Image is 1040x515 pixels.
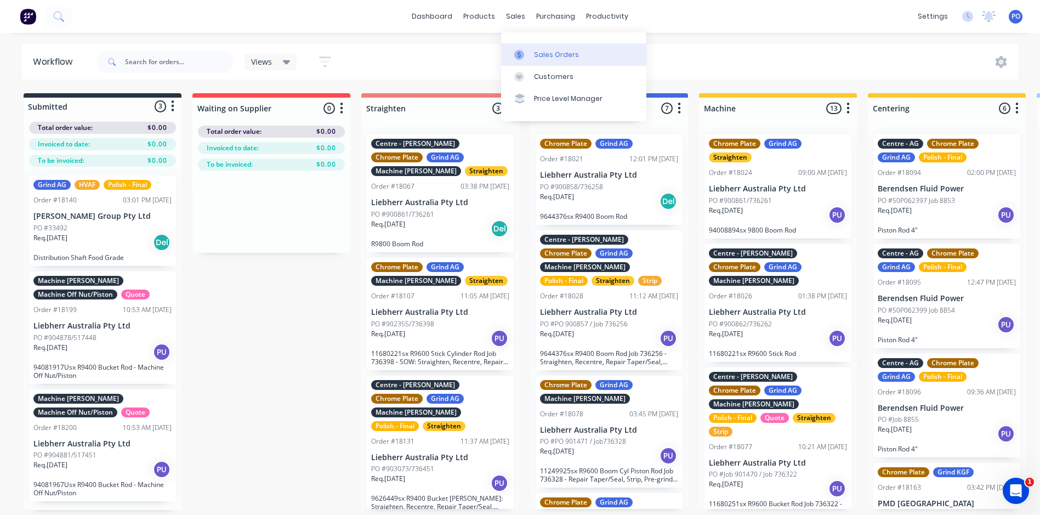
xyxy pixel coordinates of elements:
p: PO #Job 8855 [878,415,919,425]
div: Order #18026 [709,291,752,301]
div: PU [491,474,508,492]
div: Chrome Plate [540,248,592,258]
div: Polish - Final [371,421,419,431]
div: 10:53 AM [DATE] [123,305,172,315]
div: Del [491,220,508,237]
p: Req. [DATE] [878,315,912,325]
div: Centre - [PERSON_NAME] [371,380,459,390]
div: Strip [709,427,732,437]
div: Grind KGF [933,467,974,477]
p: Liebherr Australia Pty Ltd [709,459,847,468]
div: 03:38 PM [DATE] [461,182,509,191]
div: Order #18021 [540,154,583,164]
div: Chrome PlateGrind AGStraightenOrder #1802409:00 AM [DATE]Liebherr Australia Pty LtdPO #900861/736... [704,134,851,239]
p: 11680221sx R9600 Stick Rod [709,349,847,358]
div: Machine [PERSON_NAME] [371,166,461,176]
div: PU [828,480,846,497]
p: PO #902355/736398 [371,319,434,329]
div: Machine [PERSON_NAME] [540,262,630,272]
p: PO #900861/736261 [709,196,772,206]
a: Price Level Manager [501,88,646,110]
div: Machine [PERSON_NAME] [371,276,461,286]
img: Factory [20,8,36,25]
p: PO #903073/736451 [371,464,434,474]
div: Chrome PlateGrind AGMachine [PERSON_NAME]Order #1807803:45 PM [DATE]Liebherr Australia Pty LtdPO ... [536,376,683,488]
div: Machine Off Nut/Piston [33,290,117,299]
div: Chrome Plate [371,394,423,404]
p: Liebherr Australia Pty Ltd [33,321,172,331]
div: Machine [PERSON_NAME] [709,276,799,286]
p: Req. [DATE] [878,425,912,434]
div: Chrome Plate [540,380,592,390]
span: To be invoiced: [207,160,253,169]
div: Chrome Plate [927,248,979,258]
a: Sales Orders [501,43,646,65]
div: 12:01 PM [DATE] [629,154,678,164]
div: Chrome Plate [927,358,979,368]
div: Order #18077 [709,442,752,452]
div: Centre - [PERSON_NAME] [709,248,797,258]
div: Grind AG [595,248,633,258]
p: Req. [DATE] [540,329,574,339]
div: Customers [534,72,573,82]
div: Grind AG [878,262,915,272]
div: Straighten [709,152,752,162]
div: Order #18095 [878,278,921,287]
div: Machine [PERSON_NAME]Machine Off Nut/PistonQuoteOrder #1819910:53 AM [DATE]Liebherr Australia Pty... [29,271,176,384]
div: purchasing [531,8,581,25]
a: Customers [501,66,646,88]
p: Req. [DATE] [33,343,67,353]
p: Piston Rod 4" [878,226,1016,234]
p: Liebherr Australia Pty Ltd [709,308,847,317]
div: 11:05 AM [DATE] [461,291,509,301]
div: Order #18140 [33,195,77,205]
div: 01:38 PM [DATE] [798,291,847,301]
p: Berendsen Fluid Power [878,404,1016,413]
div: Grind AG [764,386,802,395]
div: Order #18078 [540,409,583,419]
div: Grind AG [427,262,464,272]
div: Machine [PERSON_NAME] [540,394,630,404]
span: To be invoiced: [38,156,84,166]
div: Workflow [33,55,78,69]
div: Order #18024 [709,168,752,178]
p: Piston Rod 4" [878,336,1016,344]
div: PU [660,330,677,347]
p: Liebherr Australia Pty Ltd [371,308,509,317]
div: Del [660,193,677,210]
div: Grind AG [427,152,464,162]
p: 11680221sx R9600 Stick Cylinder Rod Job 736398 - SOW: Straighten, Recentre, Repair Taper/Seal, St... [371,349,509,366]
div: settings [912,8,953,25]
p: PO #PO 900857 / Job 736256 [540,319,628,329]
div: Order #18096 [878,387,921,397]
p: 94008894sx 9800 Boom Rod [709,226,847,234]
div: Order #18199 [33,305,77,315]
div: Order #18028 [540,291,583,301]
div: PU [997,206,1015,224]
div: Machine [PERSON_NAME] [33,394,123,404]
div: Chrome Plate [927,139,979,149]
div: Straighten [793,413,836,423]
div: Centre - [PERSON_NAME]Chrome PlateGrind AGMachine [PERSON_NAME]Order #1802601:38 PM [DATE]Liebher... [704,244,851,362]
p: Liebherr Australia Pty Ltd [540,308,678,317]
div: Polish - Final [919,372,967,382]
div: Grind AG [595,139,633,149]
p: Liebherr Australia Pty Ltd [371,453,509,462]
p: PO #50P062397 Job 8853 [878,196,955,206]
div: Grind AGHVAFPolish - FinalOrder #1814003:01 PM [DATE][PERSON_NAME] Group Pty LtdPO #33492Req.[DAT... [29,176,176,266]
div: Polish - Final [919,262,967,272]
span: Total order value: [38,123,93,133]
p: PO #900858/736258 [540,182,603,192]
div: Strip [638,276,662,286]
div: Grind AG [427,394,464,404]
p: PO #900861/736261 [371,210,434,219]
span: Views [251,56,272,67]
p: PO #33492 [33,223,67,233]
div: Quote [760,413,789,423]
div: Machine [PERSON_NAME] [709,399,799,409]
input: Search for orders... [125,51,234,73]
div: 10:53 AM [DATE] [123,423,172,433]
div: PU [660,447,677,465]
div: Polish - Final [104,180,151,190]
div: Grind AG [764,139,802,149]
